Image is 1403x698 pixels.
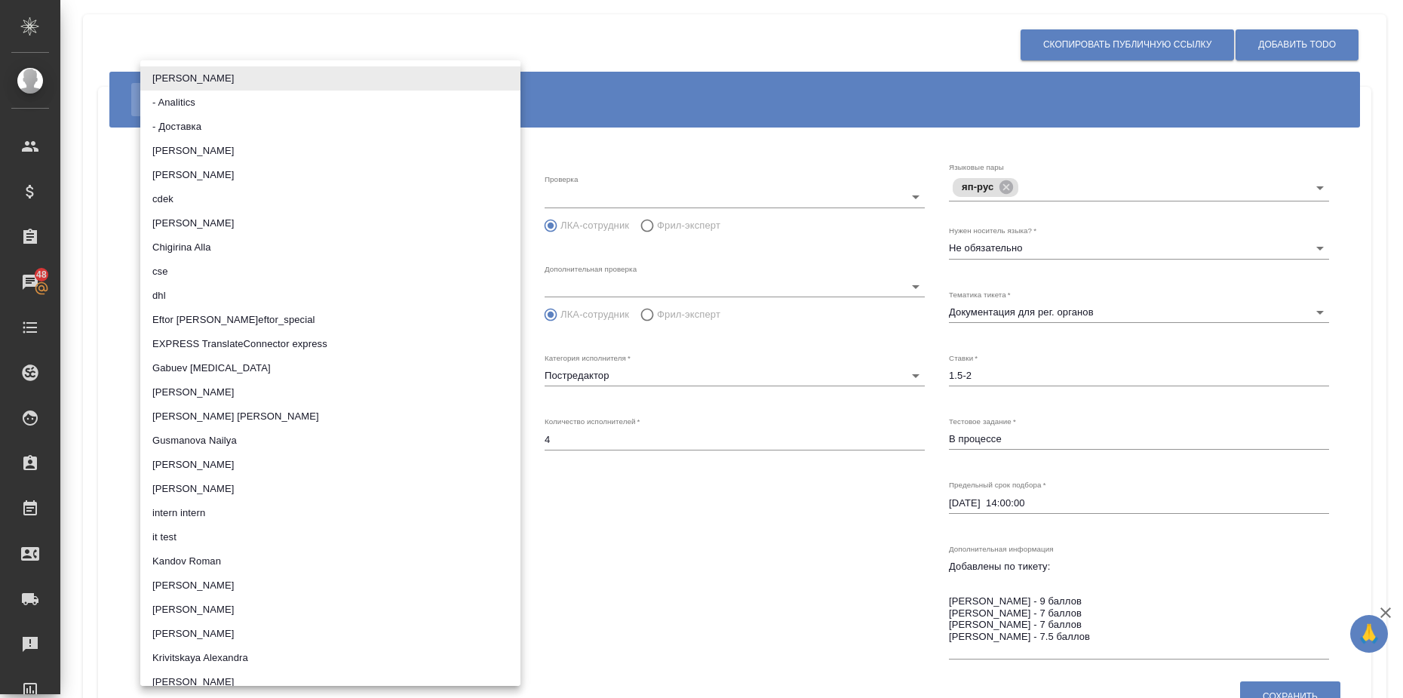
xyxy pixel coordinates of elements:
li: [PERSON_NAME] [140,139,520,163]
li: Krivitskaya Alexandra [140,646,520,670]
li: cse [140,260,520,284]
li: Kandov Roman [140,549,520,573]
li: dhl [140,284,520,308]
li: - Analitics [140,91,520,115]
li: [PERSON_NAME] [140,211,520,235]
li: it test [140,525,520,549]
li: EXPRESS TranslateConnector express [140,332,520,356]
li: cdek [140,187,520,211]
li: [PERSON_NAME] [140,622,520,646]
li: [PERSON_NAME] [PERSON_NAME] [140,404,520,429]
li: Eftor [PERSON_NAME]eftor_special [140,308,520,332]
li: [PERSON_NAME] [140,670,520,694]
li: - Доставка [140,115,520,139]
li: [PERSON_NAME] [140,598,520,622]
li: intern intern [140,501,520,525]
li: Gabuev [MEDICAL_DATA] [140,356,520,380]
li: [PERSON_NAME] [140,66,520,91]
li: [PERSON_NAME] [140,163,520,187]
li: Chigirina Alla [140,235,520,260]
li: [PERSON_NAME] [140,380,520,404]
li: Gusmanova Nailya [140,429,520,453]
li: [PERSON_NAME] [140,477,520,501]
li: [PERSON_NAME] [140,573,520,598]
li: [PERSON_NAME] [140,453,520,477]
